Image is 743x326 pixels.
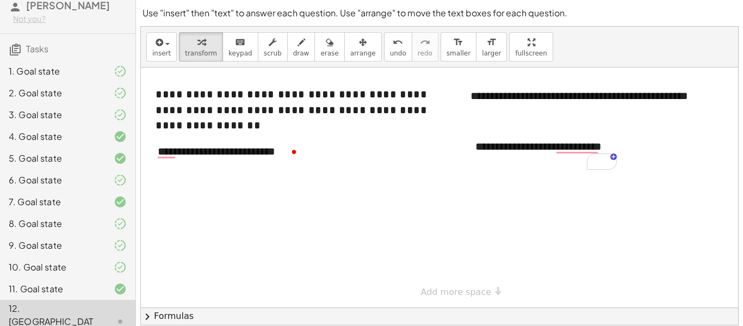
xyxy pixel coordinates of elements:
[314,32,344,61] button: erase
[152,50,171,57] span: insert
[13,14,127,24] div: Not you?
[441,32,476,61] button: format_sizesmaller
[509,32,553,61] button: fullscreen
[114,65,127,78] i: Task finished and part of it marked as correct.
[9,130,96,143] div: 4. Goal state
[412,32,438,61] button: redoredo
[147,133,310,170] div: To enrich screen reader interactions, please activate Accessibility in Grammarly extension settings
[320,50,338,57] span: erase
[222,32,258,61] button: keyboardkeypad
[293,50,309,57] span: draw
[26,43,48,54] span: Tasks
[453,36,463,49] i: format_size
[114,108,127,121] i: Task finished and part of it marked as correct.
[447,50,470,57] span: smaller
[114,282,127,296] i: Task finished and correct.
[418,50,432,57] span: redo
[143,7,736,20] p: Use "insert" then "text" to answer each question. Use "arrange" to move the text boxes for each q...
[228,50,252,57] span: keypad
[9,152,96,165] div: 5. Goal state
[114,87,127,100] i: Task finished and part of it marked as correct.
[114,174,127,187] i: Task finished and part of it marked as correct.
[476,32,507,61] button: format_sizelarger
[486,36,497,49] i: format_size
[9,261,96,274] div: 10. Goal state
[9,87,96,100] div: 2. Goal state
[114,152,127,165] i: Task finished and correct.
[482,50,501,57] span: larger
[515,50,547,57] span: fullscreen
[114,239,127,252] i: Task finished and part of it marked as correct.
[141,307,738,325] button: chevron_rightFormulas
[114,130,127,143] i: Task finished and correct.
[9,195,96,208] div: 7. Goal state
[185,50,217,57] span: transform
[235,36,245,49] i: keyboard
[141,310,154,323] span: chevron_right
[114,217,127,230] i: Task finished and part of it marked as correct.
[9,65,96,78] div: 1. Goal state
[420,36,430,49] i: redo
[114,195,127,208] i: Task finished and correct.
[179,32,223,61] button: transform
[146,32,177,61] button: insert
[344,32,382,61] button: arrange
[264,50,282,57] span: scrub
[384,32,412,61] button: undoundo
[421,287,492,297] span: Add more space
[9,174,96,187] div: 6. Goal state
[9,282,96,296] div: 11. Goal state
[393,36,403,49] i: undo
[258,32,288,61] button: scrub
[9,239,96,252] div: 9. Goal state
[350,50,376,57] span: arrange
[9,217,96,230] div: 8. Goal state
[114,261,127,274] i: Task finished and part of it marked as correct.
[287,32,315,61] button: draw
[9,108,96,121] div: 3. Goal state
[390,50,406,57] span: undo
[465,128,628,181] div: To enrich screen reader interactions, please activate Accessibility in Grammarly extension settings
